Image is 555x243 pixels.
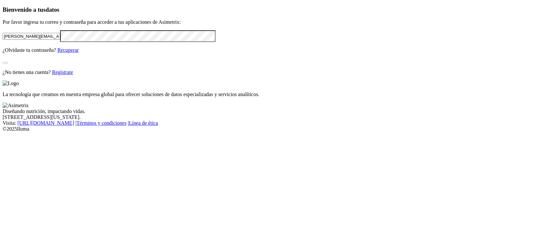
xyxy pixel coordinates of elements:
div: Diseñando nutrición, impactando vidas. [3,108,552,114]
div: © 2025 Iluma [3,126,552,132]
a: Términos y condiciones [76,120,126,126]
span: datos [46,6,59,13]
a: Recuperar [57,47,79,53]
p: La tecnología que creamos en nuestra empresa global para ofrecer soluciones de datos especializad... [3,92,552,97]
img: Asimetrix [3,103,29,108]
p: ¿No tienes una cuenta? [3,69,552,75]
a: [URL][DOMAIN_NAME] [18,120,74,126]
p: ¿Olvidaste tu contraseña? [3,47,552,53]
h3: Bienvenido a tus [3,6,552,13]
div: [STREET_ADDRESS][US_STATE]. [3,114,552,120]
img: Logo [3,80,19,86]
a: Regístrate [52,69,73,75]
a: Línea de ética [129,120,158,126]
input: Tu correo [3,33,60,40]
p: Por favor ingresa tu correo y contraseña para acceder a tus aplicaciones de Asimetrix: [3,19,552,25]
div: Visita : | | [3,120,552,126]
